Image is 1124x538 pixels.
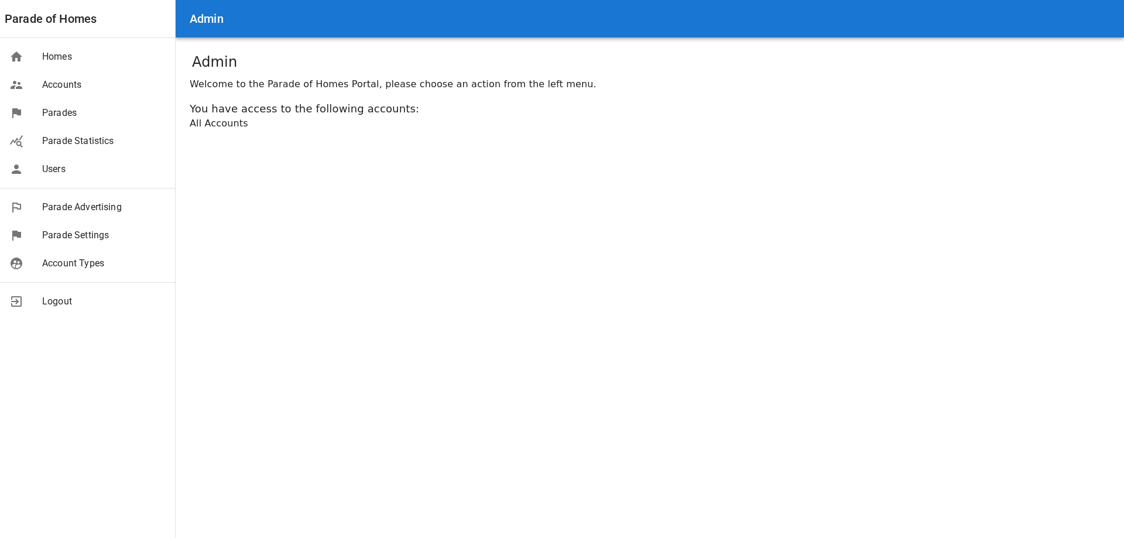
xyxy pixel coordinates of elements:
[190,101,1110,116] div: You have access to the following accounts:
[42,162,166,176] span: Users
[42,78,166,92] span: Accounts
[42,134,166,148] span: Parade Statistics
[42,256,166,270] span: Account Types
[42,200,166,214] span: Parade Advertising
[42,50,166,64] span: Homes
[42,294,166,309] span: Logout
[192,52,237,73] h1: Admin
[190,9,224,28] h6: Admin
[5,9,97,28] a: Parade of Homes
[190,116,1110,131] div: All Accounts
[42,228,166,242] span: Parade Settings
[42,106,166,120] span: Parades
